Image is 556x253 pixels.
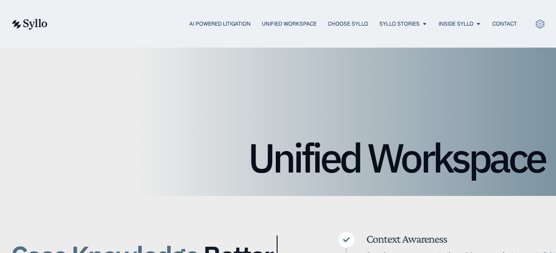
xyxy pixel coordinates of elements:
[11,138,545,178] h1: Unified Workspace
[439,20,473,28] a: Inside Syllo
[492,20,517,28] a: Contact
[379,20,420,28] a: Syllo Stories
[11,19,48,30] img: syllo
[65,20,517,28] div: Menu Toggle
[328,20,368,28] a: Choose Syllo
[262,20,317,28] a: Unified Workspace
[65,20,517,28] nav: Menu
[189,20,251,28] a: AI Powered Litigation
